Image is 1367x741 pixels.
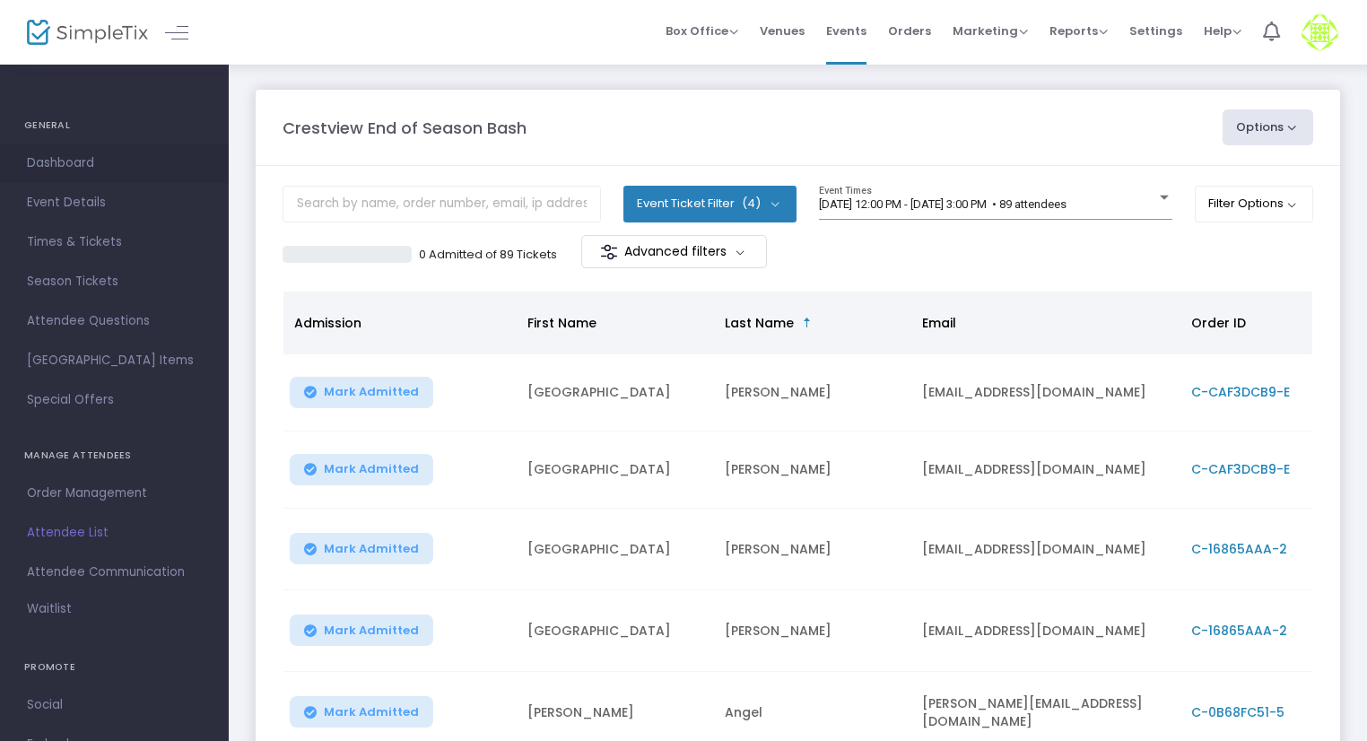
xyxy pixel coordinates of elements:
button: Mark Admitted [290,454,433,485]
span: Attendee Questions [27,309,202,333]
span: Social [27,693,202,717]
span: C-0B68FC51-5 [1191,703,1284,721]
span: C-16865AAA-2 [1191,540,1287,558]
span: C-CAF3DCB9-E [1191,383,1290,401]
button: Mark Admitted [290,615,433,646]
button: Options [1223,109,1314,145]
span: Order Management [27,482,202,505]
span: Season Tickets [27,270,202,293]
h4: MANAGE ATTENDEES [24,438,205,474]
h4: GENERAL [24,108,205,144]
td: [EMAIL_ADDRESS][DOMAIN_NAME] [911,354,1180,432]
span: Box Office [666,22,738,39]
td: [PERSON_NAME] [714,432,911,509]
span: C-16865AAA-2 [1191,622,1287,640]
span: Times & Tickets [27,231,202,254]
span: Mark Admitted [324,705,419,719]
button: Event Ticket Filter(4) [623,186,797,222]
span: [DATE] 12:00 PM - [DATE] 3:00 PM • 89 attendees [819,197,1067,211]
span: Orders [888,8,931,54]
span: Marketing [953,22,1028,39]
m-button: Advanced filters [581,235,767,268]
td: [GEOGRAPHIC_DATA] [517,590,714,672]
span: C-CAF3DCB9-E [1191,460,1290,478]
span: Mark Admitted [324,462,419,476]
span: Settings [1129,8,1182,54]
span: Help [1204,22,1241,39]
h4: PROMOTE [24,649,205,685]
span: First Name [527,314,596,332]
span: Events [826,8,866,54]
input: Search by name, order number, email, ip address [283,186,601,222]
td: [PERSON_NAME] [714,590,911,672]
span: Venues [760,8,805,54]
span: Event Details [27,191,202,214]
td: [EMAIL_ADDRESS][DOMAIN_NAME] [911,509,1180,590]
span: Special Offers [27,388,202,412]
span: Mark Admitted [324,623,419,638]
td: [GEOGRAPHIC_DATA] [517,354,714,432]
td: [PERSON_NAME] [714,509,911,590]
m-panel-title: Crestview End of Season Bash [283,116,527,140]
span: Order ID [1191,314,1246,332]
td: [PERSON_NAME] [714,354,911,432]
td: [GEOGRAPHIC_DATA] [517,509,714,590]
span: Attendee List [27,521,202,545]
button: Mark Admitted [290,696,433,728]
img: filter [600,243,618,261]
span: Mark Admitted [324,542,419,556]
span: [GEOGRAPHIC_DATA] Items [27,349,202,372]
span: Attendee Communication [27,561,202,584]
span: Sortable [800,316,814,330]
button: Filter Options [1195,186,1314,222]
button: Mark Admitted [290,377,433,408]
span: Dashboard [27,152,202,175]
td: [EMAIL_ADDRESS][DOMAIN_NAME] [911,432,1180,509]
span: Last Name [725,314,794,332]
span: Mark Admitted [324,385,419,399]
span: (4) [742,196,761,211]
span: Waitlist [27,600,72,618]
span: Email [922,314,956,332]
p: 0 Admitted of 89 Tickets [419,246,557,264]
button: Mark Admitted [290,533,433,564]
span: Admission [294,314,361,332]
td: [GEOGRAPHIC_DATA] [517,432,714,509]
span: Reports [1049,22,1108,39]
td: [EMAIL_ADDRESS][DOMAIN_NAME] [911,590,1180,672]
